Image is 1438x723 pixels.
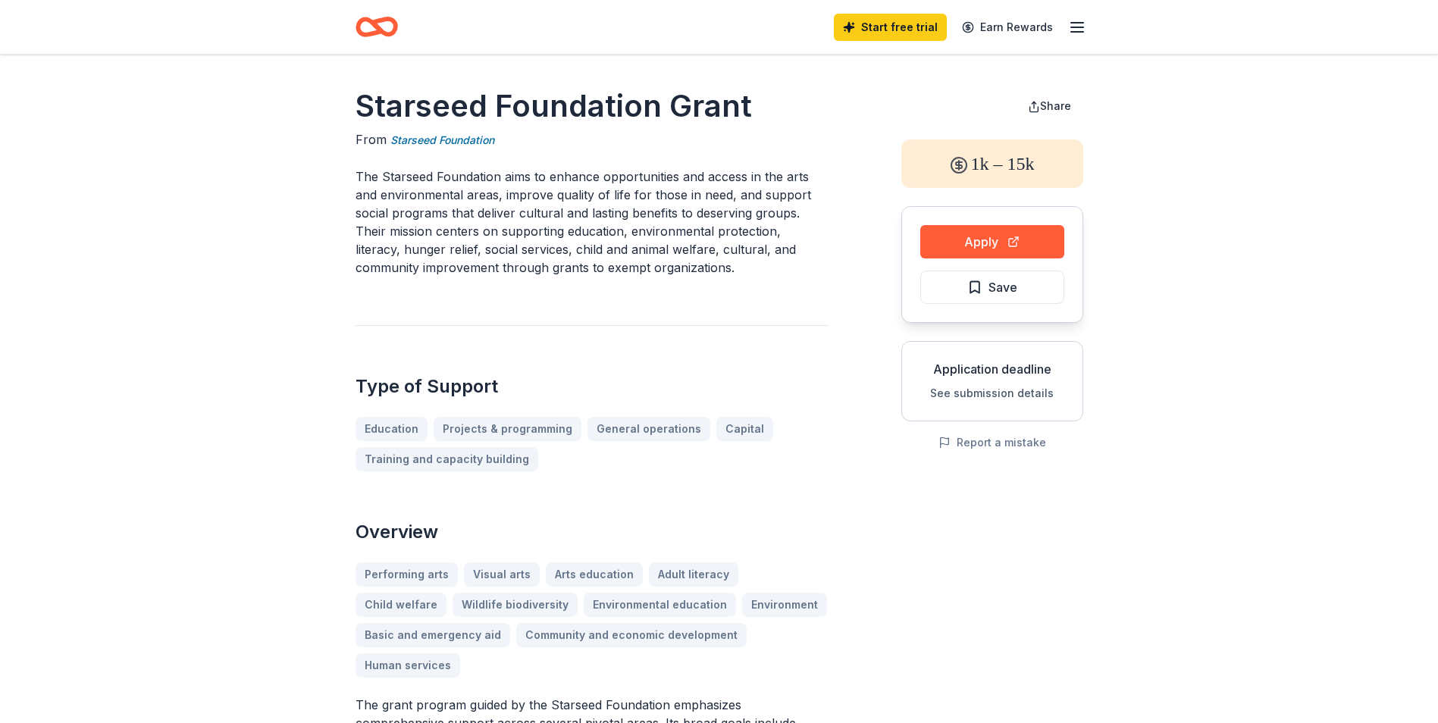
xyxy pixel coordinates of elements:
a: Starseed Foundation [390,131,494,149]
span: Share [1040,99,1071,112]
h2: Overview [356,520,829,544]
div: 1k – 15k [901,139,1083,188]
span: Save [988,277,1017,297]
button: Apply [920,225,1064,258]
button: Report a mistake [938,433,1046,452]
button: Share [1016,91,1083,121]
a: Start free trial [834,14,947,41]
h1: Starseed Foundation Grant [356,85,829,127]
a: Earn Rewards [953,14,1062,41]
button: Save [920,271,1064,304]
button: See submission details [930,384,1054,402]
h2: Type of Support [356,374,829,399]
p: The Starseed Foundation aims to enhance opportunities and access in the arts and environmental ar... [356,167,829,277]
div: Application deadline [914,360,1070,378]
div: From [356,130,829,149]
a: Home [356,9,398,45]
